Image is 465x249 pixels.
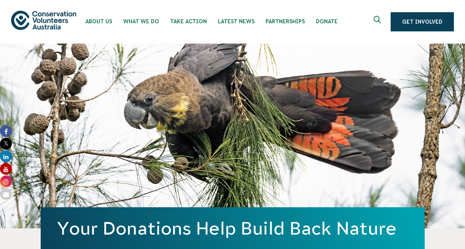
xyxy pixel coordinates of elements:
[57,218,408,238] h1: Your Donations Help Build Back Nature
[266,18,305,24] span: Partnerships
[374,16,383,28] span: Expand search box
[11,11,76,30] img: logo.svg
[369,13,387,31] button: Expand search box Close search box
[85,18,112,24] span: About Us
[170,18,207,24] span: Take Action
[391,12,454,31] a: Get Involved
[218,18,255,24] span: Latest News
[316,18,338,24] span: Donate
[123,18,159,24] span: What We Do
